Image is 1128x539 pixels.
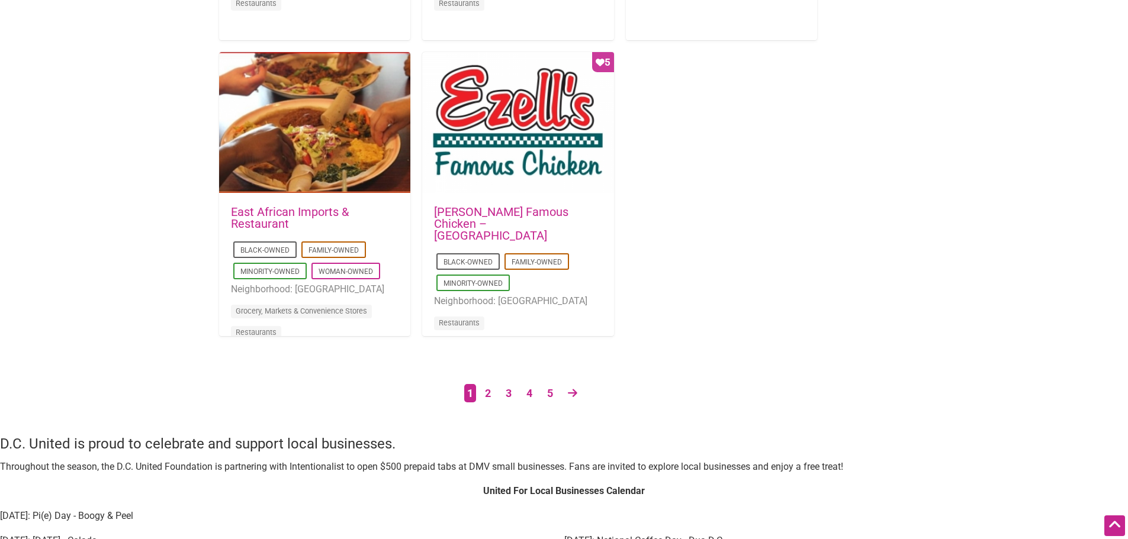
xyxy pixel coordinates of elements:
[520,383,538,404] a: Page 4
[483,485,645,496] strong: United For Local Businesses Calendar
[231,205,349,231] a: East African Imports & Restaurant
[464,384,476,402] span: Page 1
[1104,515,1125,536] div: Scroll Back to Top
[439,318,480,327] a: Restaurants
[444,279,503,288] a: Minority-Owned
[434,293,602,309] li: Neighborhood: [GEOGRAPHIC_DATA]
[512,258,562,266] a: Family-Owned
[500,383,518,404] a: Page 3
[319,267,373,276] a: Woman-Owned
[240,246,290,254] a: Black-Owned
[541,383,559,404] a: Page 5
[240,267,300,276] a: Minority-Owned
[231,282,399,297] li: Neighborhood: [GEOGRAPHIC_DATA]
[479,383,497,404] a: Page 2
[434,205,568,243] a: [PERSON_NAME] Famous Chicken – [GEOGRAPHIC_DATA]
[236,328,277,337] a: Restaurants
[444,258,493,266] a: Black-Owned
[236,306,367,315] a: Grocery, Markets & Convenience Stores
[308,246,359,254] a: Family-Owned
